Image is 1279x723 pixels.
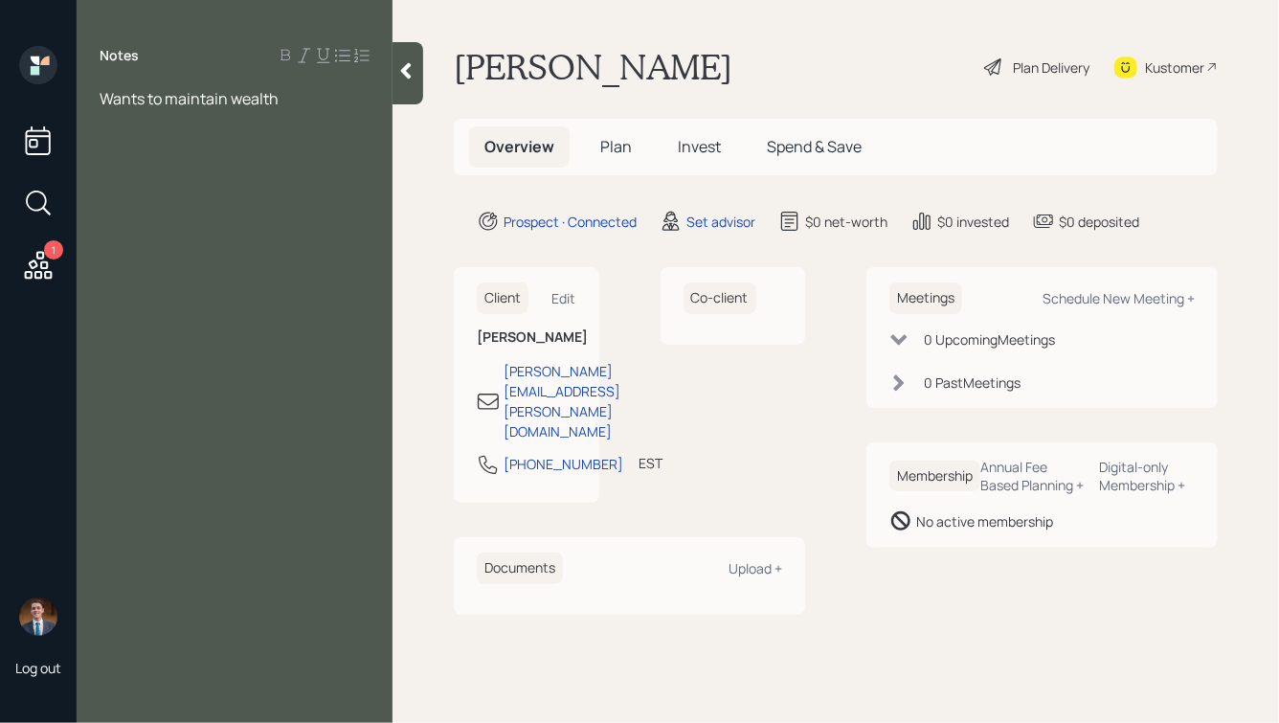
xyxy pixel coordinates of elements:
[937,212,1009,232] div: $0 invested
[1043,289,1195,307] div: Schedule New Meeting +
[729,559,782,577] div: Upload +
[15,659,61,677] div: Log out
[639,453,662,473] div: EST
[454,46,732,88] h1: [PERSON_NAME]
[924,373,1021,393] div: 0 Past Meeting s
[600,136,632,157] span: Plan
[504,212,637,232] div: Prospect · Connected
[552,289,576,307] div: Edit
[889,461,980,492] h6: Membership
[477,329,576,346] h6: [PERSON_NAME]
[678,136,721,157] span: Invest
[916,511,1053,531] div: No active membership
[805,212,887,232] div: $0 net-worth
[924,329,1055,350] div: 0 Upcoming Meeting s
[1145,57,1204,78] div: Kustomer
[477,553,563,584] h6: Documents
[767,136,862,157] span: Spend & Save
[504,361,620,441] div: [PERSON_NAME][EMAIL_ADDRESS][PERSON_NAME][DOMAIN_NAME]
[100,46,139,65] label: Notes
[19,598,57,636] img: hunter_neumayer.jpg
[484,136,554,157] span: Overview
[889,282,962,314] h6: Meetings
[1013,57,1089,78] div: Plan Delivery
[1100,458,1195,494] div: Digital-only Membership +
[100,88,279,109] span: Wants to maintain wealth
[44,240,63,260] div: 1
[504,454,623,474] div: [PHONE_NUMBER]
[1059,212,1139,232] div: $0 deposited
[980,458,1085,494] div: Annual Fee Based Planning +
[684,282,756,314] h6: Co-client
[477,282,528,314] h6: Client
[686,212,755,232] div: Set advisor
